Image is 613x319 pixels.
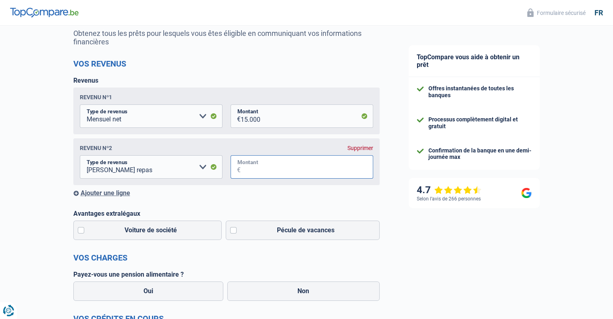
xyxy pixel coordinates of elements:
[73,253,380,263] h2: Vos charges
[428,85,532,99] div: Offres instantanées de toutes les banques
[73,281,224,301] label: Oui
[227,281,380,301] label: Non
[73,271,380,278] label: Payez-vous une pension alimentaire ?
[231,104,241,128] span: €
[73,77,98,84] label: Revenus
[428,147,532,161] div: Confirmation de la banque en une demi-journée max
[417,184,482,196] div: 4.7
[231,155,241,179] span: €
[594,8,603,17] div: fr
[347,145,373,151] div: Supprimer
[417,196,481,202] div: Selon l’avis de 266 personnes
[73,59,380,69] h2: Vos revenus
[73,221,222,240] label: Voiture de société
[73,29,380,46] p: Obtenez tous les prêts pour lesquels vous êtes éligible en communiquant vos informations financières
[522,6,590,19] button: Formulaire sécurisé
[409,45,540,77] div: TopCompare vous aide à obtenir un prêt
[73,189,380,197] div: Ajouter une ligne
[428,116,532,130] div: Processus complètement digital et gratuit
[73,210,380,217] label: Avantages extralégaux
[80,145,112,151] div: Revenu nº2
[10,8,79,17] img: TopCompare Logo
[80,94,112,100] div: Revenu nº1
[226,221,380,240] label: Pécule de vacances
